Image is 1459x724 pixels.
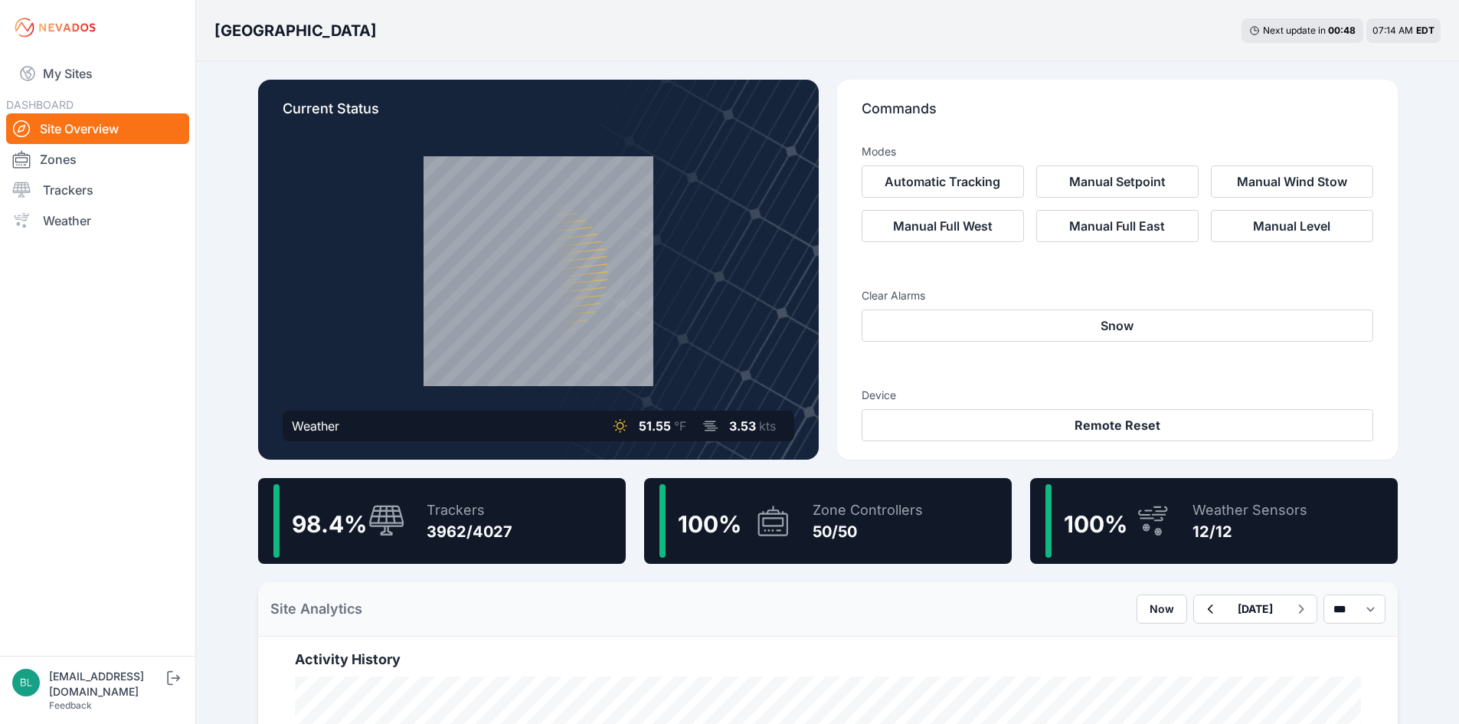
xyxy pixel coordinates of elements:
[729,418,756,434] span: 3.53
[862,388,1373,403] h3: Device
[49,699,92,711] a: Feedback
[1263,25,1326,36] span: Next update in
[862,165,1024,198] button: Automatic Tracking
[12,669,40,696] img: blippencott@invenergy.com
[258,478,626,564] a: 98.4%Trackers3962/4027
[1225,595,1285,623] button: [DATE]
[6,144,189,175] a: Zones
[1030,478,1398,564] a: 100%Weather Sensors12/12
[759,418,776,434] span: kts
[1211,210,1373,242] button: Manual Level
[1064,510,1127,538] span: 100 %
[214,11,377,51] nav: Breadcrumb
[1137,595,1187,624] button: Now
[270,598,362,620] h2: Site Analytics
[862,310,1373,342] button: Snow
[1211,165,1373,198] button: Manual Wind Stow
[862,288,1373,303] h3: Clear Alarms
[813,521,923,542] div: 50/50
[862,409,1373,441] button: Remote Reset
[813,500,923,521] div: Zone Controllers
[1036,165,1199,198] button: Manual Setpoint
[862,144,896,159] h3: Modes
[6,98,74,111] span: DASHBOARD
[678,510,741,538] span: 100 %
[862,210,1024,242] button: Manual Full West
[295,649,1361,670] h2: Activity History
[1328,25,1356,37] div: 00 : 48
[6,205,189,236] a: Weather
[427,521,512,542] div: 3962/4027
[1192,521,1307,542] div: 12/12
[292,510,367,538] span: 98.4 %
[12,15,98,40] img: Nevados
[6,175,189,205] a: Trackers
[862,98,1373,132] p: Commands
[1192,500,1307,521] div: Weather Sensors
[292,417,339,435] div: Weather
[6,113,189,144] a: Site Overview
[1372,25,1413,36] span: 07:14 AM
[1036,210,1199,242] button: Manual Full East
[674,418,686,434] span: °F
[214,20,377,41] h3: [GEOGRAPHIC_DATA]
[644,478,1012,564] a: 100%Zone Controllers50/50
[49,669,164,699] div: [EMAIL_ADDRESS][DOMAIN_NAME]
[1416,25,1434,36] span: EDT
[6,55,189,92] a: My Sites
[639,418,671,434] span: 51.55
[283,98,794,132] p: Current Status
[427,500,512,521] div: Trackers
